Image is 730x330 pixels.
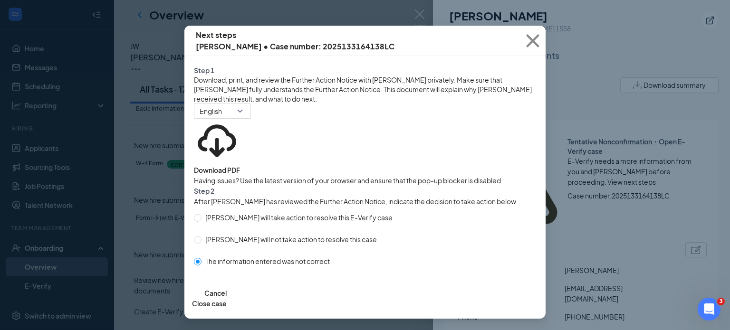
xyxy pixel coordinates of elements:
span: Step 1 [194,66,536,75]
svg: Download [194,119,240,165]
button: Close case [192,298,227,309]
span: 3 [717,298,725,305]
button: Cancel [204,288,227,298]
span: [PERSON_NAME] will take action to resolve this E-Verify case [202,212,396,223]
span: Download, print, and review the Further Action Notice with [PERSON_NAME] privately. Make sure tha... [194,75,536,104]
span: [PERSON_NAME] • Case number: 2025133164138LC [196,41,394,52]
span: [PERSON_NAME] will not take action to resolve this case [202,234,381,245]
span: English [200,104,222,118]
span: After [PERSON_NAME] has reviewed the Further Action Notice, indicate the decision to take action ... [194,197,516,206]
iframe: Intercom live chat [698,298,720,321]
button: DownloadDownload PDF [194,119,240,175]
span: Having issues? Use the latest version of your browser and ensure that the pop-up blocker is disab... [194,175,536,186]
span: The information entered was not correct [202,256,334,266]
button: Close [520,26,546,56]
svg: Cross [520,28,546,54]
span: Next steps [196,30,394,40]
span: Step 2 [194,187,214,195]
